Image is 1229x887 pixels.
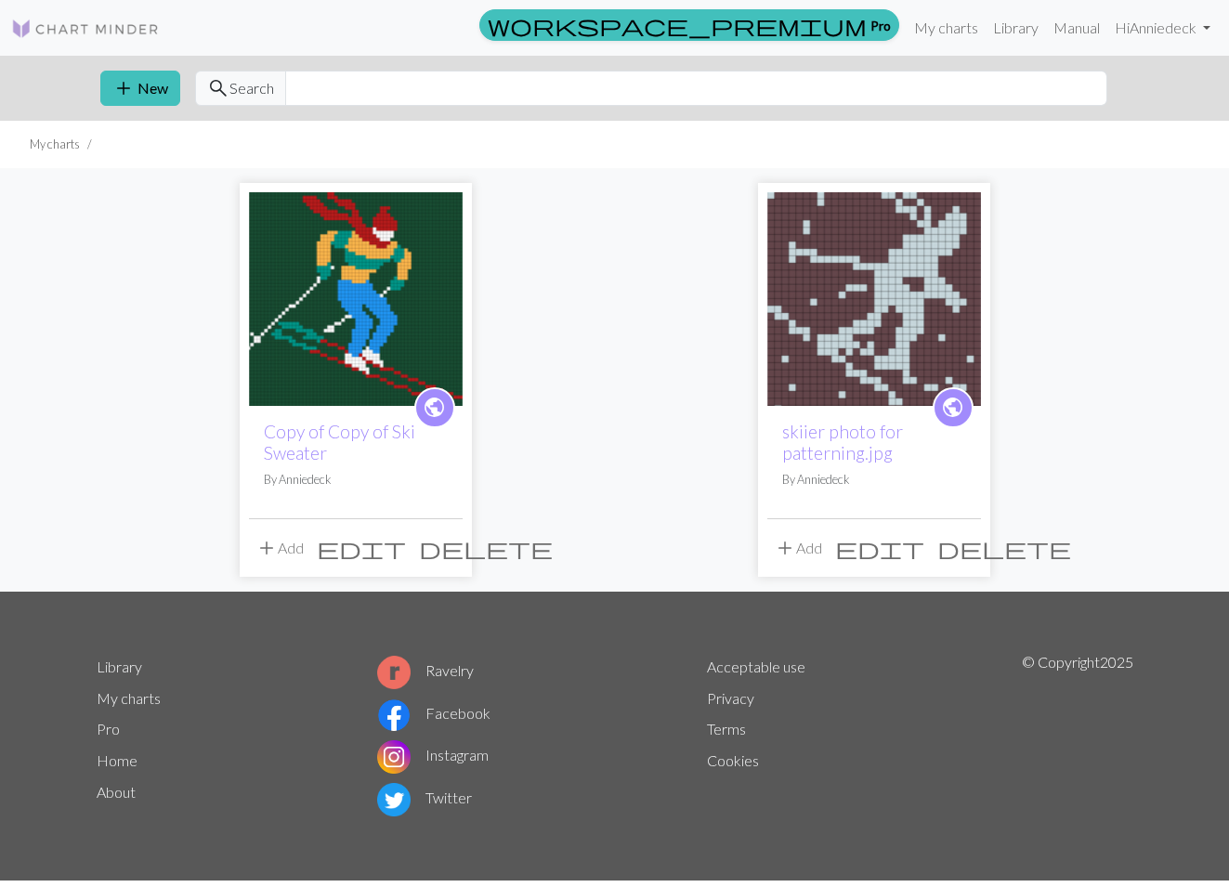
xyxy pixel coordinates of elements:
span: add [255,535,278,561]
i: Edit [317,537,406,559]
button: Delete [412,530,559,566]
span: public [941,393,964,422]
span: delete [419,535,553,561]
a: My charts [907,9,986,46]
a: Facebook [377,704,490,722]
button: Edit [829,530,931,566]
a: My charts [97,689,161,707]
button: Add [249,530,310,566]
p: By Anniedeck [782,471,966,489]
a: Pro [97,720,120,737]
span: Search [229,77,274,99]
img: Ravelry logo [377,656,411,689]
img: Twitter logo [377,783,411,816]
span: add [112,75,135,101]
a: Cookies [707,751,759,769]
span: add [774,535,796,561]
img: Ski Sweater [249,192,463,406]
a: Home [97,751,137,769]
img: Instagram logo [377,740,411,774]
i: public [941,389,964,426]
button: Delete [931,530,1078,566]
a: Twitter [377,789,472,806]
p: © Copyright 2025 [1022,651,1133,820]
img: skiier photo for patterning.jpg [767,192,981,406]
a: public [933,387,974,428]
a: Library [986,9,1046,46]
p: By Anniedeck [264,471,448,489]
span: search [207,75,229,101]
span: edit [835,535,924,561]
button: Add [767,530,829,566]
a: Terms [707,720,746,737]
a: Copy of Copy of Ski Sweater [264,421,415,463]
span: edit [317,535,406,561]
span: workspace_premium [488,12,867,38]
li: My charts [30,136,80,153]
button: New [100,71,180,106]
img: Logo [11,18,160,40]
img: Facebook logo [377,698,411,732]
i: public [423,389,446,426]
a: Manual [1046,9,1107,46]
a: Library [97,658,142,675]
a: skiier photo for patterning.jpg [782,421,903,463]
a: Instagram [377,746,489,763]
a: public [414,387,455,428]
a: HiAnniedeck [1107,9,1218,46]
span: delete [937,535,1071,561]
a: Privacy [707,689,754,707]
a: skiier photo for patterning.jpg [767,288,981,306]
span: public [423,393,446,422]
a: About [97,783,136,801]
button: Edit [310,530,412,566]
a: Acceptable use [707,658,805,675]
a: Ravelry [377,661,474,679]
i: Edit [835,537,924,559]
a: Ski Sweater [249,288,463,306]
a: Pro [479,9,899,41]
